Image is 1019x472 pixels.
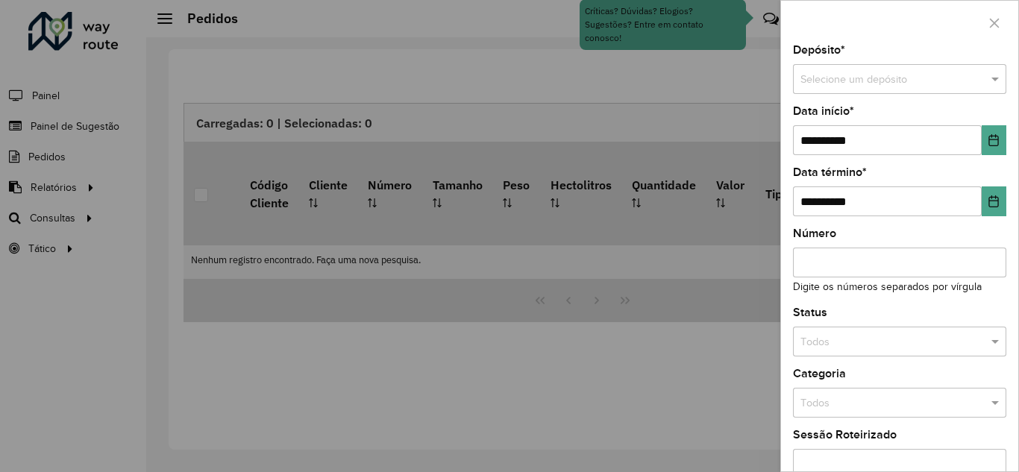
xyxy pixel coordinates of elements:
[793,163,867,181] label: Data término
[982,125,1006,155] button: Choose Date
[793,365,846,383] label: Categoria
[793,303,827,321] label: Status
[793,426,897,444] label: Sessão Roteirizado
[982,186,1006,216] button: Choose Date
[793,281,982,292] small: Digite os números separados por vírgula
[793,224,836,242] label: Número
[793,41,845,59] label: Depósito
[793,102,854,120] label: Data início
